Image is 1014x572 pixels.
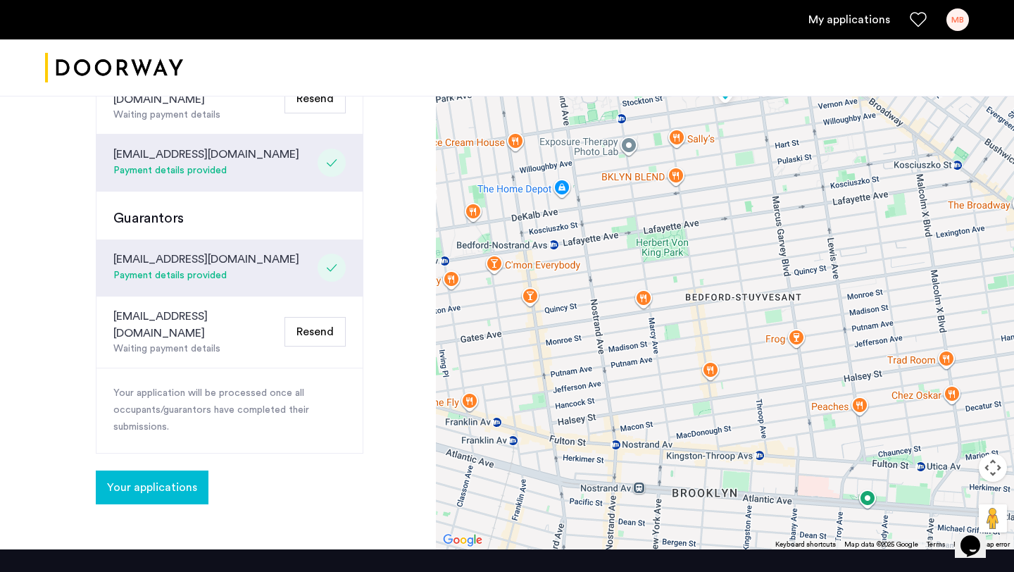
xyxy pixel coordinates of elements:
[439,531,486,549] img: Google
[946,8,969,31] div: MB
[910,11,927,28] a: Favorites
[953,540,1010,549] a: Report a map error
[775,540,836,549] button: Keyboard shortcuts
[284,84,346,113] button: Resend Email
[113,251,299,268] div: [EMAIL_ADDRESS][DOMAIN_NAME]
[113,342,279,356] div: Waiting payment details
[113,209,346,228] h3: Guarantors
[107,479,197,496] span: Your applications
[439,531,486,549] a: Open this area in Google Maps (opens a new window)
[844,541,918,548] span: Map data ©2025 Google
[96,471,208,504] button: button
[979,504,1007,533] button: Drag Pegman onto the map to open Street View
[45,42,183,94] a: Cazamio logo
[955,516,1000,558] iframe: chat widget
[113,146,299,163] div: [EMAIL_ADDRESS][DOMAIN_NAME]
[113,308,279,342] div: [EMAIL_ADDRESS][DOMAIN_NAME]
[284,317,346,347] button: Resend Email
[96,482,208,493] cazamio-button: Go to application
[113,108,279,123] div: Waiting payment details
[808,11,890,28] a: My application
[113,385,346,436] p: Your application will be processed once all occupants/guarantors have completed their submissions.
[113,163,299,180] div: Payment details provided
[927,540,945,549] a: Terms
[113,268,299,285] div: Payment details provided
[979,454,1007,482] button: Map camera controls
[45,42,183,94] img: logo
